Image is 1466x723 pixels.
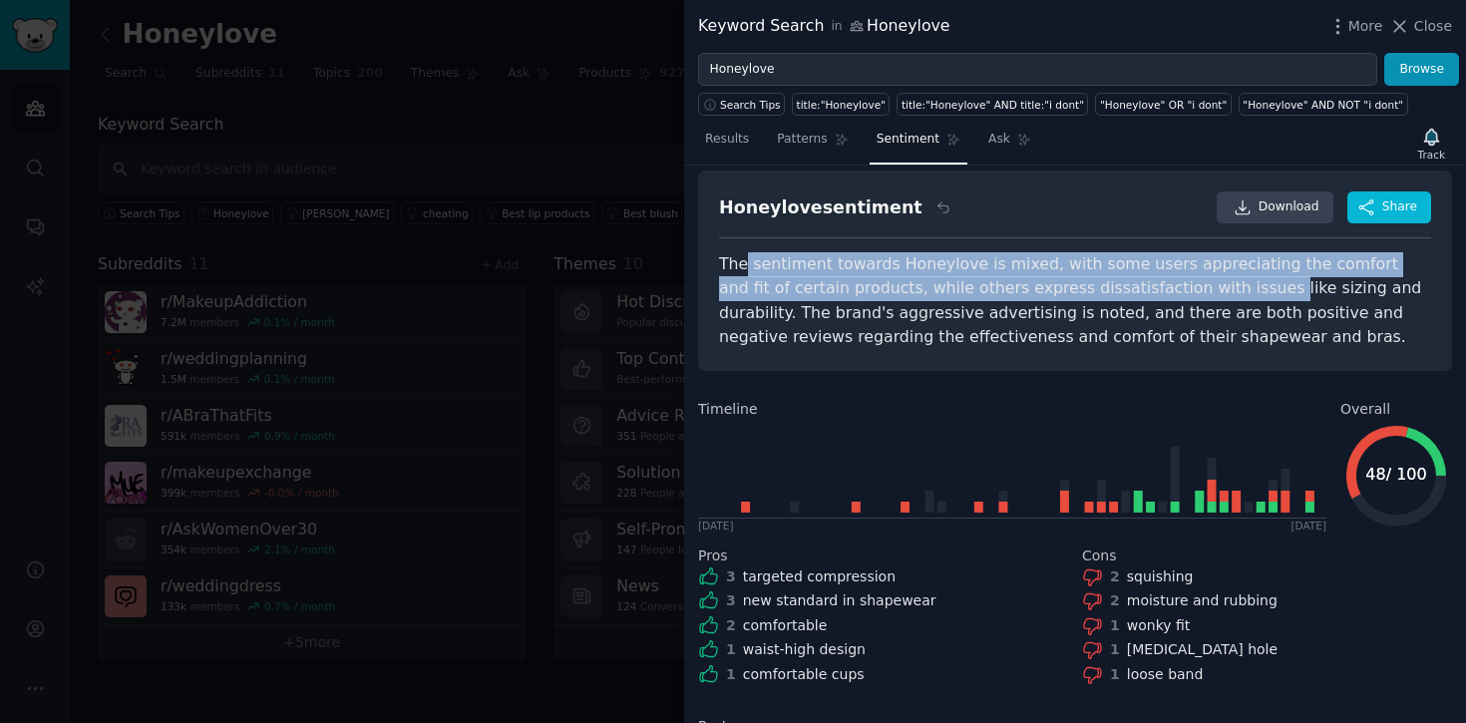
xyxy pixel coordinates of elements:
[1348,16,1383,37] span: More
[1127,590,1278,611] div: moisture and rubbing
[720,98,781,112] span: Search Tips
[698,399,758,420] span: Timeline
[877,131,939,149] span: Sentiment
[698,14,950,39] div: Keyword Search Honeylove
[1127,639,1278,660] div: [MEDICAL_DATA] hole
[870,124,967,165] a: Sentiment
[698,93,785,116] button: Search Tips
[1327,16,1383,37] button: More
[1110,590,1120,611] div: 2
[1110,566,1120,587] div: 2
[902,98,1084,112] div: title:"Honeylove" AND title:"i dont"
[726,566,736,587] div: 3
[1384,53,1459,87] button: Browse
[1127,664,1204,685] div: loose band
[1389,16,1452,37] button: Close
[1259,198,1319,216] span: Download
[792,93,890,116] a: title:"Honeylove"
[1127,566,1194,587] div: squishing
[726,639,736,660] div: 1
[1411,123,1452,165] button: Track
[1365,465,1426,484] text: 48 / 100
[1095,93,1231,116] a: "Honeylove" OR "i dont"
[698,124,756,165] a: Results
[1418,148,1445,162] div: Track
[1290,519,1326,533] div: [DATE]
[1110,639,1120,660] div: 1
[797,98,886,112] div: title:"Honeylove"
[1347,191,1431,223] button: Share
[698,545,728,566] span: Pros
[726,664,736,685] div: 1
[1110,664,1120,685] div: 1
[743,590,936,611] div: new standard in shapewear
[1110,615,1120,636] div: 1
[777,131,827,149] span: Patterns
[743,639,866,660] div: waist-high design
[1100,98,1227,112] div: "Honeylove" OR "i dont"
[743,566,896,587] div: targeted compression
[1127,615,1191,636] div: wonky fit
[770,124,855,165] a: Patterns
[1239,93,1408,116] a: "Honeylove" AND NOT "i dont"
[698,519,734,533] div: [DATE]
[719,195,922,220] div: Honeylove sentiment
[1243,98,1403,112] div: "Honeylove" AND NOT "i dont"
[719,252,1431,350] div: The sentiment towards Honeylove is mixed, with some users appreciating the comfort and fit of cer...
[705,131,749,149] span: Results
[831,18,842,36] span: in
[743,664,865,685] div: comfortable cups
[743,615,828,636] div: comfortable
[988,131,1010,149] span: Ask
[698,53,1377,87] input: Try a keyword related to your business
[897,93,1088,116] a: title:"Honeylove" AND title:"i dont"
[1217,191,1333,223] a: Download
[726,615,736,636] div: 2
[1414,16,1452,37] span: Close
[1382,198,1417,216] span: Share
[1340,399,1390,420] span: Overall
[1082,545,1117,566] span: Cons
[981,124,1038,165] a: Ask
[726,590,736,611] div: 3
